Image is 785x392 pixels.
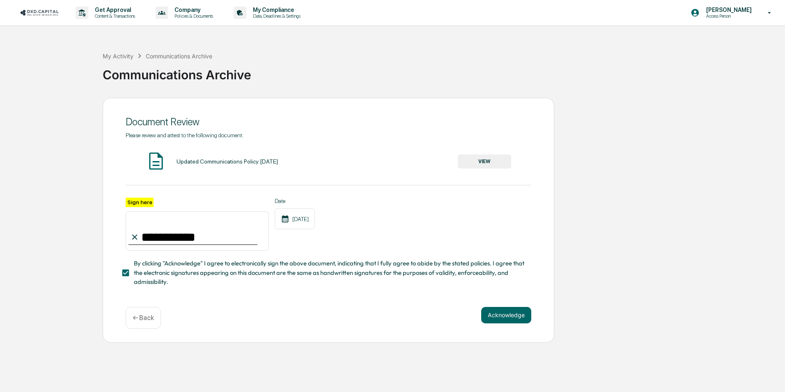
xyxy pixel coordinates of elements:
[88,13,139,19] p: Content & Transactions
[458,154,511,168] button: VIEW
[126,132,243,138] span: Please review and attest to the following document.
[275,198,315,204] label: Date
[275,208,315,229] div: [DATE]
[759,365,781,387] iframe: Open customer support
[103,61,781,82] div: Communications Archive
[146,151,166,171] img: Document Icon
[168,7,217,13] p: Company
[88,7,139,13] p: Get Approval
[146,53,212,60] div: Communications Archive
[177,158,278,165] div: Updated Communications Policy [DATE]
[126,198,154,207] label: Sign here
[168,13,217,19] p: Policies & Documents
[103,53,133,60] div: My Activity
[481,307,531,323] button: Acknowledge
[20,9,59,16] img: logo
[246,13,305,19] p: Data, Deadlines & Settings
[133,314,154,322] p: ← Back
[134,259,525,286] span: By clicking "Acknowledge" I agree to electronically sign the above document, indicating that I fu...
[700,13,756,19] p: Access Person
[246,7,305,13] p: My Compliance
[126,116,531,128] div: Document Review
[700,7,756,13] p: [PERSON_NAME]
